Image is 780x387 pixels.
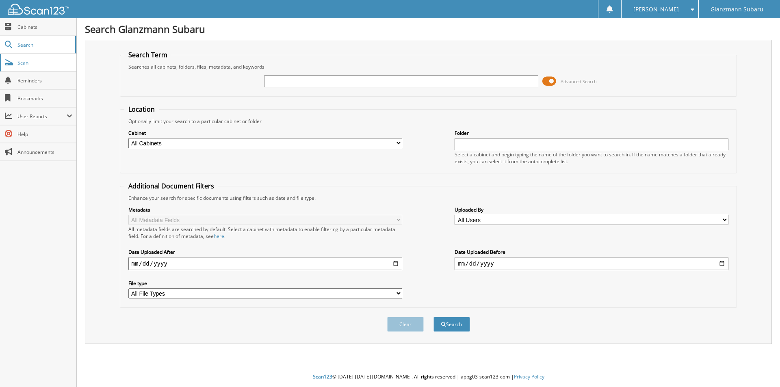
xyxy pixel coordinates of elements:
[455,206,728,213] label: Uploaded By
[17,95,72,102] span: Bookmarks
[124,50,171,59] legend: Search Term
[455,130,728,136] label: Folder
[455,257,728,270] input: end
[17,131,72,138] span: Help
[17,77,72,84] span: Reminders
[17,24,72,30] span: Cabinets
[77,367,780,387] div: © [DATE]-[DATE] [DOMAIN_NAME]. All rights reserved | appg03-scan123-com |
[128,257,402,270] input: start
[17,41,71,48] span: Search
[214,233,224,240] a: here
[455,151,728,165] div: Select a cabinet and begin typing the name of the folder you want to search in. If the name match...
[124,63,733,70] div: Searches all cabinets, folders, files, metadata, and keywords
[128,226,402,240] div: All metadata fields are searched by default. Select a cabinet with metadata to enable filtering b...
[128,130,402,136] label: Cabinet
[561,78,597,84] span: Advanced Search
[739,348,780,387] iframe: Chat Widget
[387,317,424,332] button: Clear
[128,280,402,287] label: File type
[85,22,772,36] h1: Search Glanzmann Subaru
[124,182,218,190] legend: Additional Document Filters
[8,4,69,15] img: scan123-logo-white.svg
[124,118,733,125] div: Optionally limit your search to a particular cabinet or folder
[124,195,733,201] div: Enhance your search for specific documents using filters such as date and file type.
[633,7,679,12] span: [PERSON_NAME]
[128,206,402,213] label: Metadata
[128,249,402,255] label: Date Uploaded After
[17,59,72,66] span: Scan
[711,7,763,12] span: Glanzmann Subaru
[514,373,544,380] a: Privacy Policy
[433,317,470,332] button: Search
[455,249,728,255] label: Date Uploaded Before
[17,113,67,120] span: User Reports
[17,149,72,156] span: Announcements
[124,105,159,114] legend: Location
[313,373,332,380] span: Scan123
